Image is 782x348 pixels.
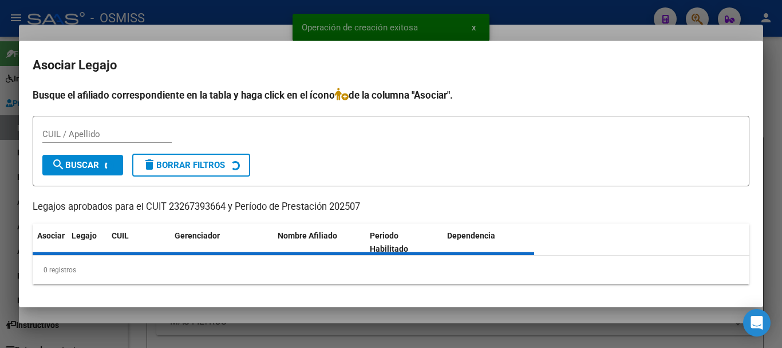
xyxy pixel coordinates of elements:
[33,224,67,261] datatable-header-cell: Asociar
[743,309,771,337] div: Open Intercom Messenger
[143,160,225,170] span: Borrar Filtros
[52,158,65,171] mat-icon: search
[365,224,443,261] datatable-header-cell: Periodo Habilitado
[37,231,65,240] span: Asociar
[107,224,170,261] datatable-header-cell: CUIL
[443,224,535,261] datatable-header-cell: Dependencia
[447,231,495,240] span: Dependencia
[273,224,365,261] datatable-header-cell: Nombre Afiliado
[33,54,749,76] h2: Asociar Legajo
[33,256,749,284] div: 0 registros
[175,231,220,240] span: Gerenciador
[52,160,99,170] span: Buscar
[42,155,123,175] button: Buscar
[370,231,408,253] span: Periodo Habilitado
[143,158,156,171] mat-icon: delete
[33,200,749,214] p: Legajos aprobados para el CUIT 23267393664 y Período de Prestación 202507
[33,88,749,103] h4: Busque el afiliado correspondiente en la tabla y haga click en el ícono de la columna "Asociar".
[132,154,250,177] button: Borrar Filtros
[170,224,273,261] datatable-header-cell: Gerenciador
[112,231,129,240] span: CUIL
[72,231,97,240] span: Legajo
[278,231,337,240] span: Nombre Afiliado
[67,224,107,261] datatable-header-cell: Legajo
